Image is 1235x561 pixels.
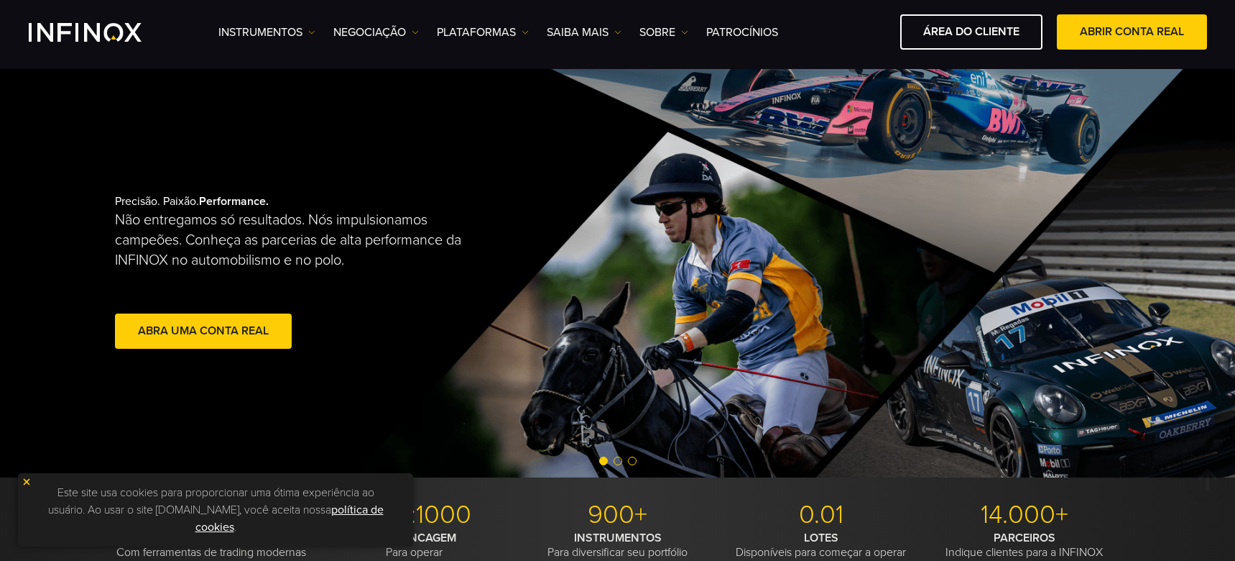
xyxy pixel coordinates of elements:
a: Instrumentos [218,24,315,41]
img: yellow close icon [22,477,32,487]
a: SOBRE [639,24,688,41]
p: Este site usa cookies para proporcionar uma ótima experiência ao usuário. Ao usar o site [DOMAIN_... [25,480,406,539]
p: 900+ [522,499,714,531]
strong: PARCEIROS [994,531,1055,545]
p: 14.000+ [928,499,1121,531]
span: Go to slide 3 [628,457,637,465]
p: Não entregamos só resultados. Nós impulsionamos campeões. Conheça as parcerias de alta performanc... [115,210,477,270]
p: Para operar [318,531,511,560]
a: Patrocínios [706,24,778,41]
a: ÁREA DO CLIENTE [900,14,1042,50]
p: 0.01 [725,499,917,531]
strong: LOTES [804,531,838,545]
a: NEGOCIAÇÃO [333,24,419,41]
span: Go to slide 2 [614,457,622,465]
p: Para diversificar seu portfólio [522,531,714,560]
p: Indique clientes para a INFINOX [928,531,1121,560]
span: Go to slide 1 [599,457,608,465]
div: Precisão. Paixão. [115,171,568,375]
strong: INSTRUMENTOS [574,531,662,545]
strong: ALAVANCAGEM [373,531,456,545]
a: abra uma conta real [115,314,292,349]
a: ABRIR CONTA REAL [1057,14,1207,50]
p: Até 1:1000 [318,499,511,531]
p: Disponíveis para começar a operar [725,531,917,560]
a: Saiba mais [547,24,621,41]
strong: Performance. [199,194,269,209]
a: PLATAFORMAS [437,24,529,41]
a: INFINOX Logo [29,23,175,42]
